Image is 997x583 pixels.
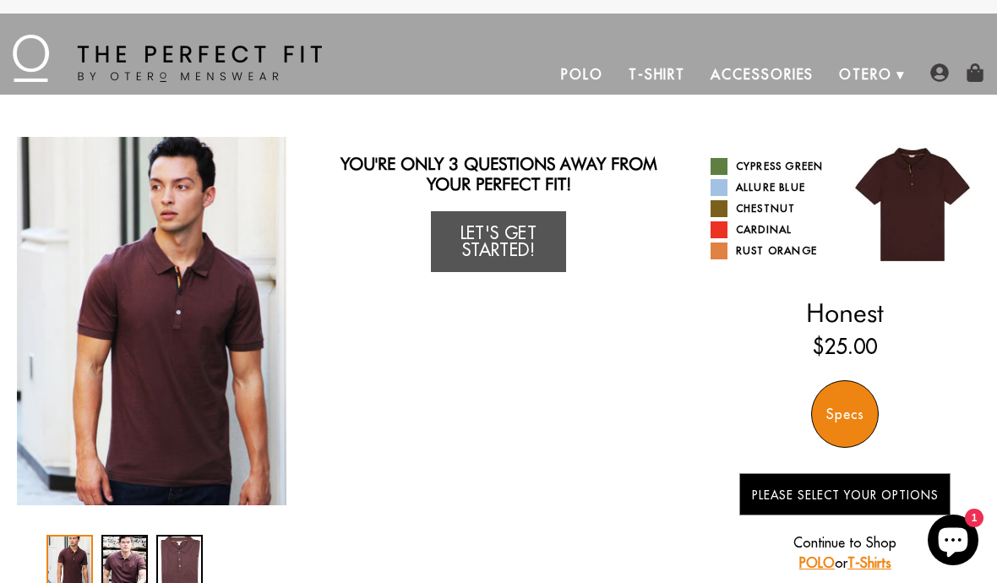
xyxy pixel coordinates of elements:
div: 1 / 3 [17,137,286,505]
h2: Honest [711,297,980,328]
ins: $25.00 [813,331,877,362]
img: The Perfect Fit - by Otero Menswear - Logo [13,35,322,82]
a: Otero [826,54,905,95]
a: Polo [548,54,616,95]
img: shopping-bag-icon.png [966,63,984,82]
span: Please Select Your Options [752,488,939,503]
a: Cypress Green [711,158,833,175]
a: Accessories [698,54,826,95]
a: Allure Blue [711,179,833,196]
a: T-Shirts [847,554,891,571]
img: user-account-icon.png [930,63,949,82]
a: Let's Get Started! [431,211,566,272]
p: Continue to Shop or [739,532,951,573]
a: Rust Orange [711,242,833,259]
img: 022.jpg [845,137,980,272]
button: Please Select Your Options [739,473,951,515]
a: Chestnut [711,200,833,217]
div: Specs [811,380,879,448]
div: 2 / 3 [286,137,556,505]
a: Cardinal [711,221,833,238]
img: amazon5_1024x1024_2x_6ec6a68f-6a14-4fbc-93d9-232657d0db4e_340x.jpg [286,137,556,505]
img: amazon4_1024x1024_2x_f7bb60e3-b29c-4ee5-ba6a-9b1abb62553d_340x.jpg [17,137,286,505]
h2: You're only 3 questions away from your perfect fit! [340,154,657,194]
a: POLO [799,554,835,571]
inbox-online-store-chat: Shopify online store chat [923,515,983,569]
a: T-Shirt [616,54,698,95]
